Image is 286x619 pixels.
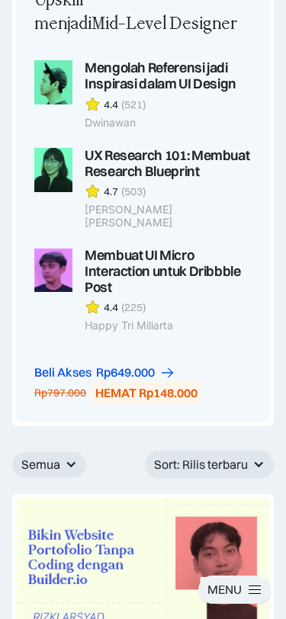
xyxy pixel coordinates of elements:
[121,184,146,198] div: (503)
[145,451,274,479] div: Sort: Rilis terbaru
[34,60,252,129] a: Mengolah Referensi jadi Inspirasi dalam UI Design4.4(521)Dwinawan
[104,98,118,111] div: 4.4
[96,364,155,380] div: Rp649.000
[121,300,146,314] div: (225)
[85,204,252,229] div: [PERSON_NAME] [PERSON_NAME]
[85,248,252,295] div: Membuat UI Micro Interaction untuk Dribbble Post
[85,60,252,92] div: Mengolah Referensi jadi Inspirasi dalam UI Design
[34,148,252,229] a: UX Research 101: Membuat Research Blueprint4.7(503)[PERSON_NAME] [PERSON_NAME]
[92,14,237,34] span: Mid-Level Designer
[34,364,92,380] div: Beli Akses
[207,582,242,598] div: MENU
[104,300,118,314] div: 4.4
[121,98,146,111] div: (521)
[85,117,252,130] div: Dwinawan
[34,386,86,399] div: Rp797.000
[104,184,118,198] div: 4.7
[85,319,252,332] div: Happy Tri Miliarta
[95,385,198,401] div: HEMAT Rp148.000
[34,248,252,332] a: Membuat UI Micro Interaction untuk Dribbble Post4.4(225)Happy Tri Miliarta
[34,364,175,380] a: Beli AksesRp649.000
[85,148,252,180] div: UX Research 101: Membuat Research Blueprint
[154,457,248,473] div: Sort: Rilis terbaru
[21,457,60,473] div: Semua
